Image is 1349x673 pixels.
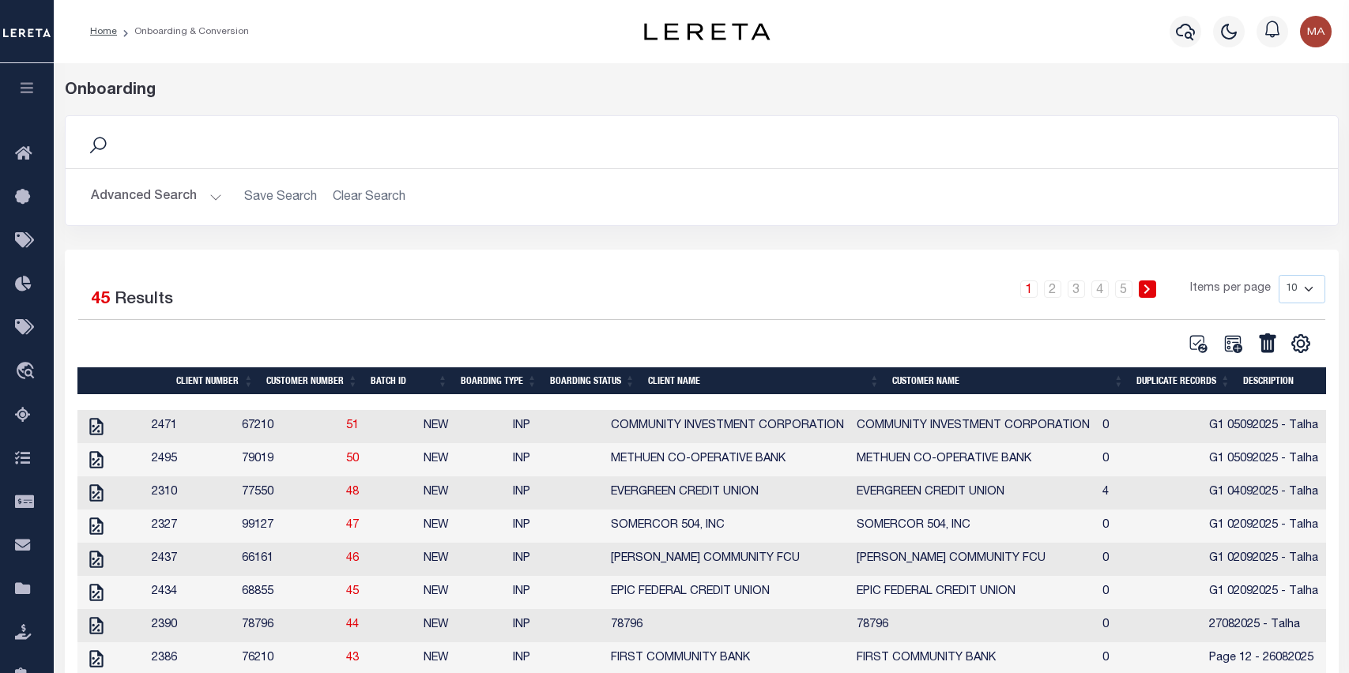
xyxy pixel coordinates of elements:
td: NEW [417,543,507,576]
a: 4 [1091,280,1109,298]
td: INP [507,576,605,609]
div: Onboarding [65,79,1339,103]
td: 0 [1096,543,1203,576]
td: 66161 [236,543,340,576]
a: 48 [346,487,359,498]
a: 51 [346,420,359,431]
th: Client Number: activate to sort column ascending [170,367,260,394]
td: EPIC FEDERAL CREDIT UNION [850,576,1096,609]
td: NEW [417,443,507,476]
td: G1 02092025 - Talha [1203,509,1325,543]
td: COMMUNITY INVESTMENT CORPORATION [605,410,850,443]
td: 4 [1096,476,1203,509]
a: 44 [346,619,359,630]
a: 43 [346,652,359,664]
td: [PERSON_NAME] COMMUNITY FCU [850,543,1096,576]
td: 0 [1096,576,1203,609]
td: INP [507,443,605,476]
td: 0 [1096,609,1203,642]
a: 2 [1044,280,1061,298]
td: METHUEN CO-OPERATIVE BANK [850,443,1096,476]
td: 78796 [236,609,340,642]
th: Batch ID: activate to sort column ascending [364,367,454,394]
a: Home [90,27,117,36]
label: Results [115,288,173,313]
td: 68855 [236,576,340,609]
td: G1 05092025 - Talha [1203,410,1325,443]
th: Boarding Status: activate to sort column ascending [544,367,642,394]
td: INP [507,509,605,543]
td: INP [507,609,605,642]
td: NEW [417,410,507,443]
td: SOMERCOR 504, INC [850,509,1096,543]
td: SOMERCOR 504, INC [605,509,850,543]
td: METHUEN CO-OPERATIVE BANK [605,443,850,476]
a: 3 [1068,280,1085,298]
td: 2495 [145,443,236,476]
td: 0 [1096,443,1203,476]
td: COMMUNITY INVESTMENT CORPORATION [850,410,1096,443]
span: 45 [91,291,110,308]
img: svg+xml;base64,PHN2ZyB4bWxucz0iaHR0cDovL3d3dy53My5vcmcvMjAwMC9zdmciIHBvaW50ZXItZXZlbnRzPSJub25lIi... [1300,16,1332,47]
td: 0 [1096,509,1203,543]
a: 5 [1115,280,1132,298]
a: 50 [346,453,359,464]
td: INP [507,476,605,509]
td: G1 02092025 - Talha [1203,576,1325,609]
th: Customer Number: activate to sort column ascending [260,367,364,394]
th: Duplicate Records: activate to sort column ascending [1130,367,1237,394]
td: NEW [417,609,507,642]
td: EVERGREEN CREDIT UNION [605,476,850,509]
td: 2390 [145,609,236,642]
img: logo-dark.svg [644,23,771,40]
td: 2310 [145,476,236,509]
a: 46 [346,553,359,564]
th: Customer Name: activate to sort column ascending [886,367,1130,394]
th: Boarding Type: activate to sort column ascending [454,367,544,394]
td: 2327 [145,509,236,543]
td: INP [507,543,605,576]
li: Onboarding & Conversion [117,24,249,39]
td: 77550 [236,476,340,509]
td: 67210 [236,410,340,443]
th: Client Name: activate to sort column ascending [642,367,886,394]
td: INP [507,410,605,443]
td: 2437 [145,543,236,576]
td: 79019 [236,443,340,476]
td: 2434 [145,576,236,609]
button: Advanced Search [91,182,222,212]
td: EPIC FEDERAL CREDIT UNION [605,576,850,609]
td: NEW [417,576,507,609]
td: G1 02092025 - Talha [1203,543,1325,576]
i: travel_explore [15,362,40,382]
a: 45 [346,586,359,597]
a: 1 [1020,280,1038,298]
a: 47 [346,520,359,531]
td: 0 [1096,410,1203,443]
td: 78796 [605,609,850,642]
td: G1 05092025 - Talha [1203,443,1325,476]
td: 78796 [850,609,1096,642]
td: 27082025 - Talha [1203,609,1325,642]
td: [PERSON_NAME] COMMUNITY FCU [605,543,850,576]
td: NEW [417,509,507,543]
td: 99127 [236,509,340,543]
td: EVERGREEN CREDIT UNION [850,476,1096,509]
td: G1 04092025 - Talha [1203,476,1325,509]
span: Items per page [1190,280,1271,298]
td: NEW [417,476,507,509]
td: 2471 [145,410,236,443]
